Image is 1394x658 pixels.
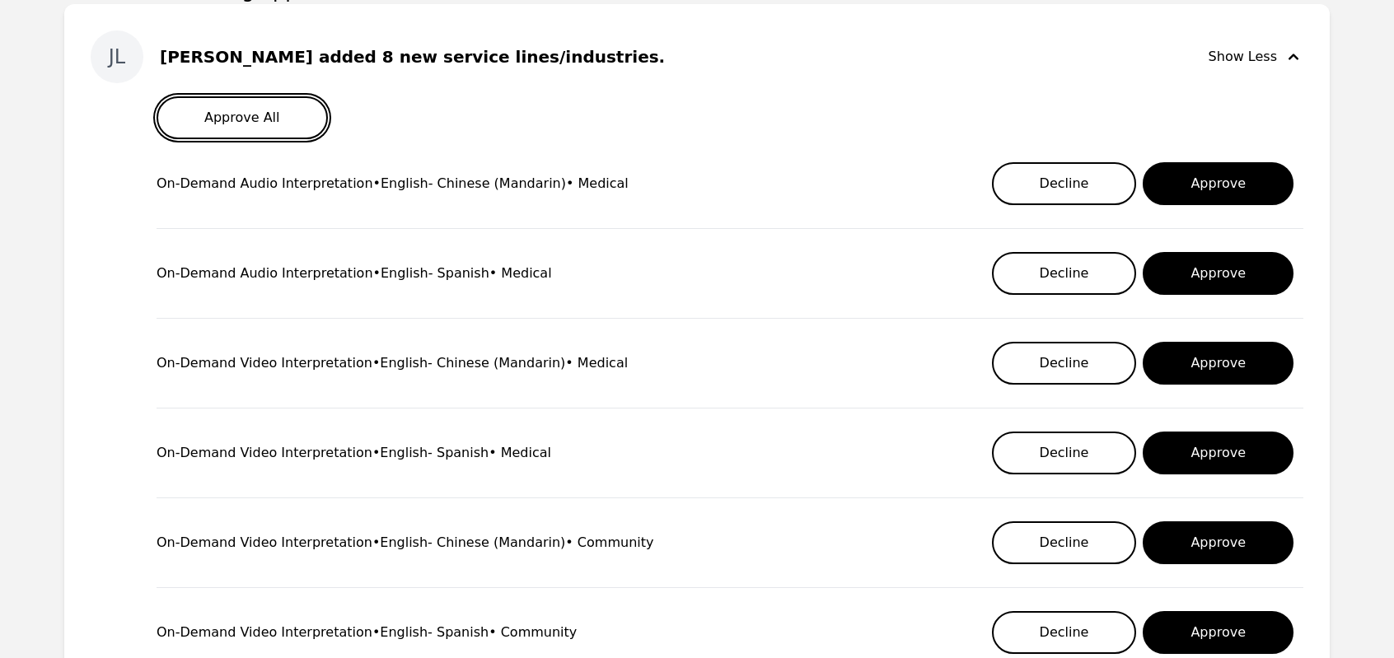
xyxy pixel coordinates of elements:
[992,432,1137,474] button: Decline
[1143,432,1293,474] button: Approve
[157,353,628,373] div: On-Demand Video Interpretation • English - Chinese (Mandarin) • Medical
[992,342,1137,385] button: Decline
[1209,47,1303,67] div: Show Less
[992,611,1137,654] button: Decline
[109,44,125,70] span: JL
[157,623,577,642] div: On-Demand Video Interpretation • English - Spanish • Community
[992,252,1137,295] button: Decline
[1143,611,1293,654] button: Approve
[1209,30,1303,83] button: Show Less
[1143,162,1293,205] button: Approve
[157,443,551,463] div: On-Demand Video Interpretation • English - Spanish • Medical
[1143,252,1293,295] button: Approve
[157,264,552,283] div: On-Demand Audio Interpretation • English - Spanish • Medical
[992,521,1137,564] button: Decline
[1143,342,1293,385] button: Approve
[157,533,653,553] div: On-Demand Video Interpretation • English - Chinese (Mandarin) • Community
[1143,521,1293,564] button: Approve
[992,162,1137,205] button: Decline
[160,45,665,68] div: [PERSON_NAME] added 8 new service lines/industries.
[157,96,328,139] button: Approve All
[157,174,629,194] div: On-Demand Audio Interpretation • English - Chinese (Mandarin) • Medical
